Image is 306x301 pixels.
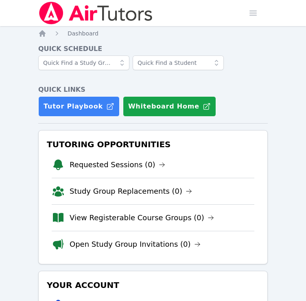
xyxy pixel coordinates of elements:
[38,44,268,54] h4: Quick Schedule
[38,96,120,117] a: Tutor Playbook
[45,278,261,292] h3: Your Account
[68,29,98,38] a: Dashboard
[123,96,216,117] button: Whiteboard Home
[70,239,201,250] a: Open Study Group Invitations (0)
[68,30,98,37] span: Dashboard
[38,85,268,95] h4: Quick Links
[70,212,214,224] a: View Registerable Course Groups (0)
[70,159,165,170] a: Requested Sessions (0)
[38,29,268,38] nav: Breadcrumb
[45,137,261,152] h3: Tutoring Opportunities
[70,186,192,197] a: Study Group Replacements (0)
[38,55,129,70] input: Quick Find a Study Group
[133,55,224,70] input: Quick Find a Student
[38,2,153,24] img: Air Tutors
